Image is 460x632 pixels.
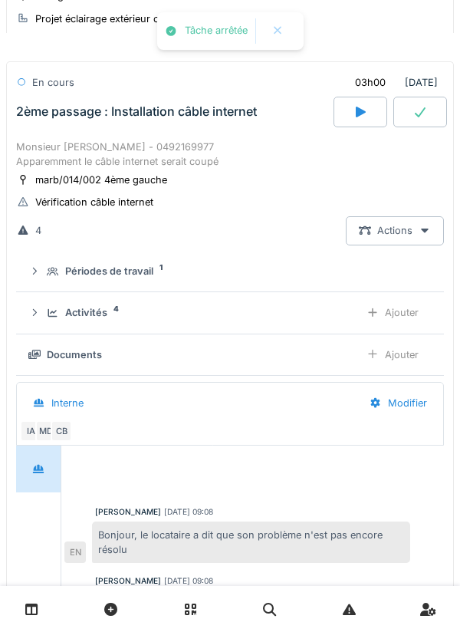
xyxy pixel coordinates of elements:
[20,420,41,442] div: IA
[22,341,438,369] summary: DocumentsAjouter
[51,396,84,410] div: Interne
[92,522,410,563] div: Bonjour, le locataire a dit que son problème n'est pas encore résolu
[64,541,86,563] div: EN
[95,575,161,587] div: [PERSON_NAME]
[16,140,444,169] div: Monsieur [PERSON_NAME] - 0492169977 Apparemment le câble internet serait coupé
[32,75,74,90] div: En cours
[35,195,153,209] div: Vérification câble internet
[346,216,444,245] div: Actions
[164,506,213,518] div: [DATE] 09:08
[16,104,257,119] div: 2ème passage : Installation câble internet
[353,341,432,369] div: Ajouter
[22,258,438,286] summary: Périodes de travail1
[35,12,199,26] div: Projet éclairage extérieur communs
[22,298,438,327] summary: Activités4Ajouter
[65,264,153,278] div: Périodes de travail
[35,420,57,442] div: MD
[65,305,107,320] div: Activités
[353,298,432,327] div: Ajouter
[47,347,102,362] div: Documents
[185,25,248,38] div: Tâche arrêtée
[355,75,386,90] div: 03h00
[95,506,161,518] div: [PERSON_NAME]
[164,575,213,587] div: [DATE] 09:08
[356,389,440,417] div: Modifier
[35,173,167,187] div: marb/014/002 4ème gauche
[342,68,444,97] div: [DATE]
[35,223,41,238] div: 4
[51,420,72,442] div: CB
